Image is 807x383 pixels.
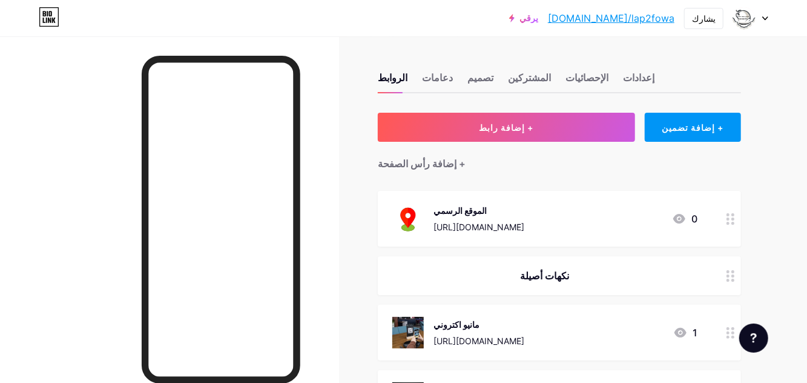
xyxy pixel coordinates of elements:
[378,158,466,170] font: + إضافة رأس الصفحة
[378,72,407,84] font: الروابط
[662,122,723,133] font: + إضافة تضمين
[565,72,608,84] font: الإحصائيات
[433,222,524,232] font: [URL][DOMAIN_NAME]
[392,203,424,235] img: الموقع الرسمي
[378,113,635,142] button: + إضافة رابط
[422,72,453,84] font: دعامات
[548,12,674,24] font: [DOMAIN_NAME]/lap2fowa
[623,72,654,84] font: إعدادات
[508,72,551,84] font: المشتركين
[392,317,424,348] img: مانيو اكتروني
[433,319,479,330] font: مانيو اكتروني
[467,72,493,84] font: تصميم
[433,205,487,216] font: الموقع الرسمي
[692,13,716,24] font: يشارك
[479,122,533,133] font: + إضافة رابط
[548,11,674,25] a: [DOMAIN_NAME]/lap2fowa
[433,336,524,346] font: [URL][DOMAIN_NAME]
[521,270,570,282] font: نكهات أصيلة
[693,327,697,339] font: 1
[691,213,697,225] font: 0
[733,7,756,30] img: اللفة الثانية
[519,13,538,23] font: يرقي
